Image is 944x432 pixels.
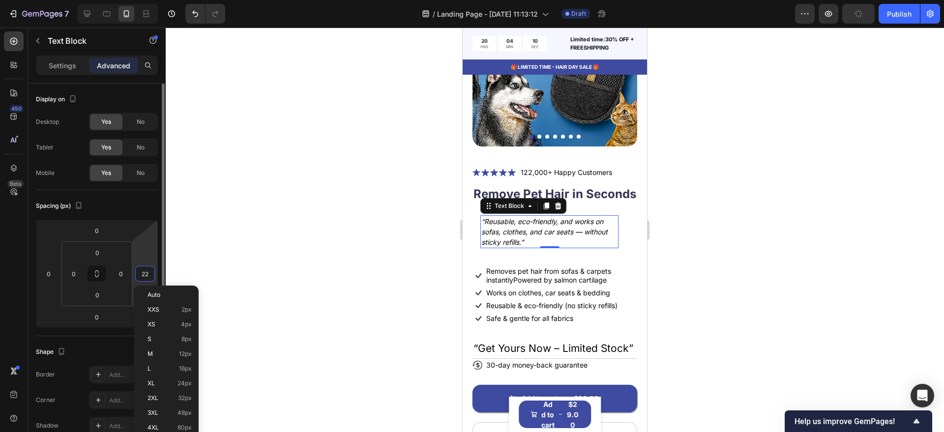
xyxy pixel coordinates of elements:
span: 4XL [147,424,159,431]
span: 32px [178,395,192,402]
span: 12px [179,350,192,357]
span: M [147,350,153,357]
span: 80px [177,424,192,431]
input: 0 [87,310,107,324]
span: No [137,143,145,152]
span: XXS [147,306,159,313]
span: Draft [571,9,586,18]
div: Publish [887,9,912,19]
button: 7 [4,4,73,24]
div: Undo/Redo [185,4,225,24]
span: XL [147,380,155,387]
input: 0 [87,223,107,238]
span: 48px [177,409,192,416]
div: Add... [109,396,155,405]
div: Mobile [36,169,55,177]
div: Spacing (px) [36,200,85,213]
span: 8px [181,336,192,343]
input: 0px [88,245,107,260]
span: Landing Page - [DATE] 11:13:12 [437,9,538,19]
button: Publish [879,4,920,24]
div: Add... [109,422,155,431]
input: 0 [114,266,128,281]
span: / [433,9,435,19]
div: Shape [36,346,67,359]
div: Tablet [36,143,53,152]
p: 7 [64,8,69,20]
div: 450 [9,105,24,113]
div: Beta [7,180,24,188]
input: 0px [88,288,107,302]
div: Corner [36,396,56,404]
span: 2XL [147,395,158,402]
span: Yes [101,117,111,126]
p: Advanced [97,60,130,71]
p: Settings [49,60,76,71]
iframe: Design area [463,28,647,432]
div: Desktop [36,117,59,126]
div: Shadow [36,421,59,430]
span: 4px [181,321,192,328]
div: Display on [36,93,79,106]
span: XS [147,321,155,328]
input: 0 [41,266,56,281]
span: L [147,365,151,372]
p: Text Block [48,35,131,47]
span: 2px [181,306,192,313]
div: Add... [109,371,155,379]
div: Border [36,370,55,379]
input: 0px [66,266,81,281]
span: Yes [101,169,111,177]
p: Pack of -1 [21,403,63,414]
span: No [137,117,145,126]
span: Help us improve GemPages! [795,417,911,426]
span: Auto [147,291,160,298]
button: Show survey - Help us improve GemPages! [795,415,922,427]
div: Open Intercom Messenger [911,384,934,407]
span: 24px [177,380,192,387]
span: S [147,336,151,343]
span: No [137,169,145,177]
span: 3XL [147,409,158,416]
span: Yes [101,143,111,152]
span: 16px [179,365,192,372]
input: 22 [138,266,152,281]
